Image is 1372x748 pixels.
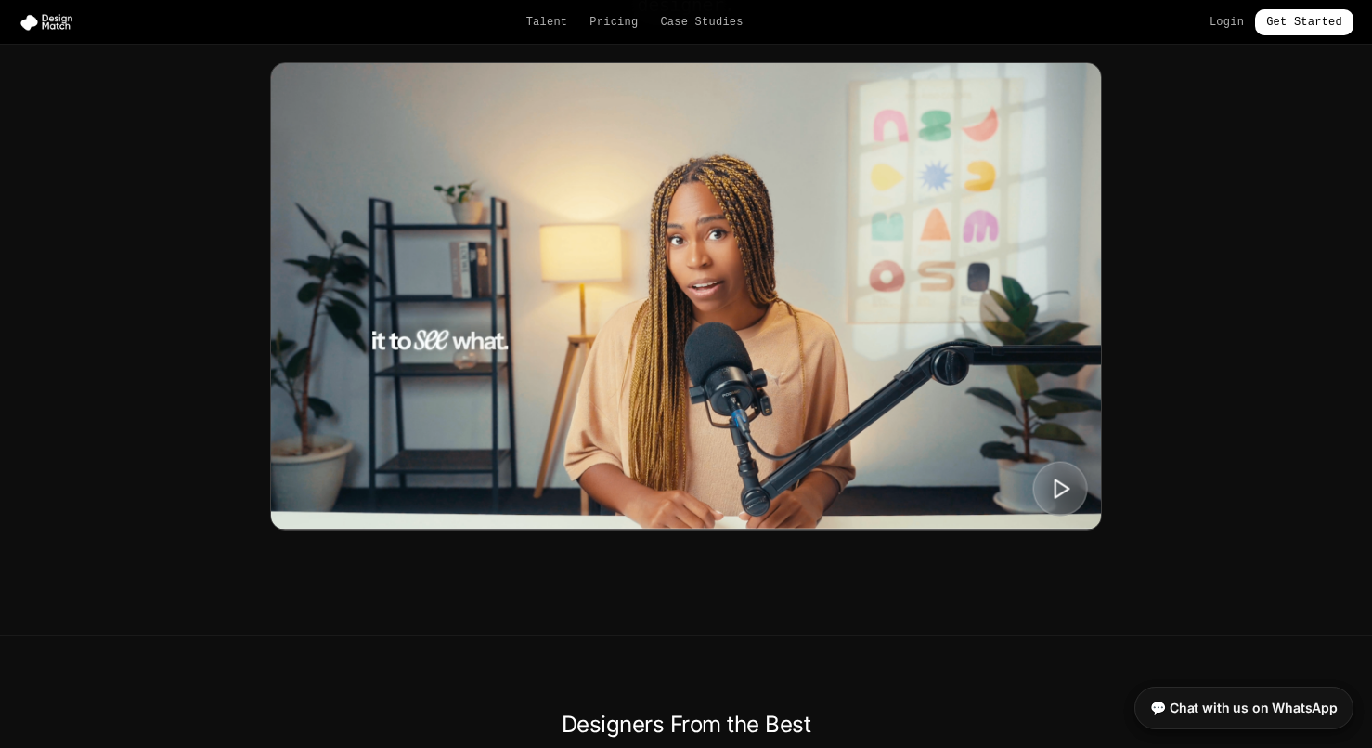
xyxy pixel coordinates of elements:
a: Case Studies [660,15,743,30]
a: Login [1210,15,1244,30]
h2: Designers From the Best [166,710,1206,740]
a: Talent [526,15,568,30]
img: Digital Product Design Match [271,63,1101,530]
a: Get Started [1255,9,1353,35]
img: Design Match [19,13,82,32]
a: Pricing [589,15,638,30]
a: 💬 Chat with us on WhatsApp [1134,687,1353,729]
